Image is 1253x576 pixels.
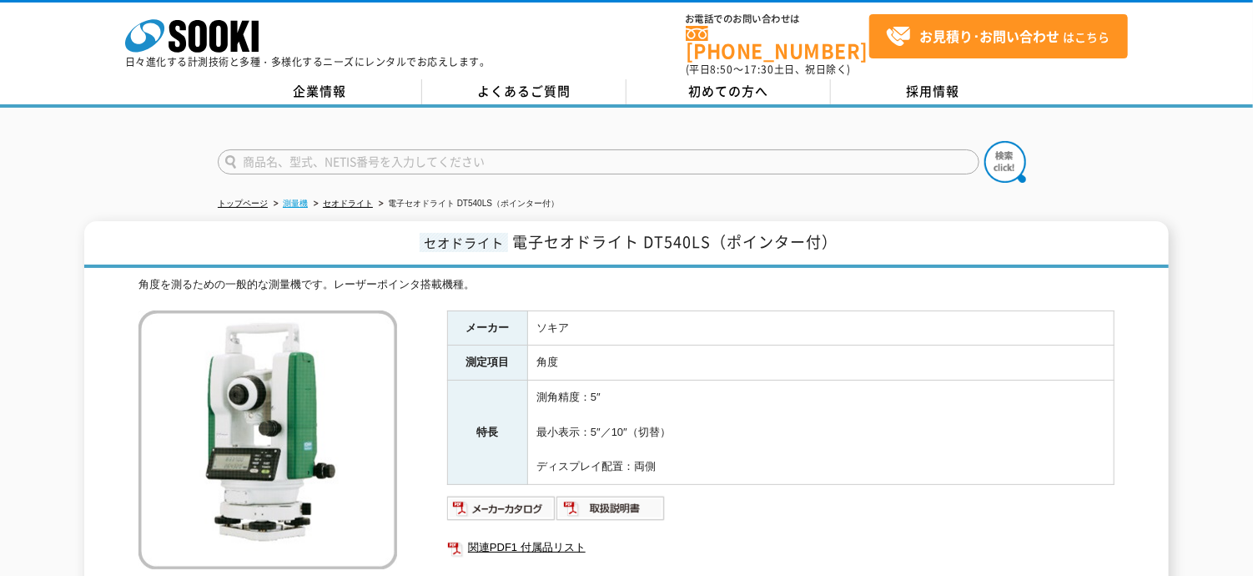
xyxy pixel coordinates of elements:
[556,506,666,518] a: 取扱説明書
[831,79,1035,104] a: 採用情報
[528,346,1115,381] td: 角度
[375,195,559,213] li: 電子セオドライト DT540LS（ポインター付）
[447,537,1115,558] a: 関連PDF1 付属品リスト
[869,14,1128,58] a: お見積り･お問い合わせはこちら
[448,381,528,485] th: 特長
[689,82,769,100] span: 初めての方へ
[626,79,831,104] a: 初めての方へ
[138,276,1115,294] div: 角度を測るための一般的な測量機です。レーザーポインタ搭載機種。
[686,14,869,24] span: お電話でのお問い合わせは
[283,199,308,208] a: 測量機
[919,26,1059,46] strong: お見積り･お問い合わせ
[528,311,1115,346] td: ソキア
[422,79,626,104] a: よくあるご質問
[138,311,397,569] img: 電子セオドライト DT540LS（ポインター付）
[556,495,666,522] img: 取扱説明書
[447,506,556,518] a: メーカーカタログ
[744,62,774,77] span: 17:30
[512,230,838,253] span: 電子セオドライト DT540LS（ポインター付）
[420,233,508,252] span: セオドライト
[711,62,734,77] span: 8:50
[984,141,1026,183] img: btn_search.png
[218,199,268,208] a: トップページ
[125,57,491,67] p: 日々進化する計測技術と多種・多様化するニーズにレンタルでお応えします。
[886,24,1110,49] span: はこちら
[218,149,979,174] input: 商品名、型式、NETIS番号を入力してください
[218,79,422,104] a: 企業情報
[323,199,373,208] a: セオドライト
[448,311,528,346] th: メーカー
[447,495,556,522] img: メーカーカタログ
[448,346,528,381] th: 測定項目
[686,62,851,77] span: (平日 ～ 土日、祝日除く)
[686,26,869,60] a: [PHONE_NUMBER]
[528,381,1115,485] td: 測角精度：5″ 最小表示：5″／10″（切替） ディスプレイ配置：両側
